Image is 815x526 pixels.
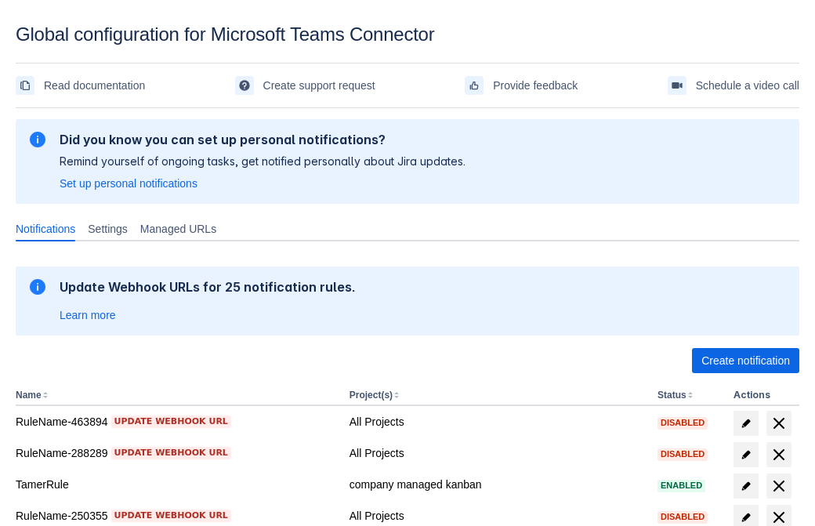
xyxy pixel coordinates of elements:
[16,24,799,45] div: Global configuration for Microsoft Teams Connector
[60,132,465,147] h2: Did you know you can set up personal notifications?
[671,79,683,92] span: videoCall
[350,477,645,492] div: company managed kanban
[238,79,251,92] span: support
[88,221,128,237] span: Settings
[44,73,145,98] span: Read documentation
[19,79,31,92] span: documentation
[740,511,752,524] span: edit
[657,450,708,459] span: Disabled
[692,348,799,373] button: Create notification
[16,414,337,430] div: RuleName-463894
[28,278,47,296] span: information
[140,221,216,237] span: Managed URLs
[657,390,686,401] button: Status
[16,445,337,461] div: RuleName-288289
[740,480,752,492] span: edit
[657,481,705,490] span: Enabled
[16,73,145,98] a: Read documentation
[465,73,578,98] a: Provide feedback
[493,73,578,98] span: Provide feedback
[16,390,42,401] button: Name
[657,513,708,521] span: Disabled
[740,417,752,430] span: edit
[60,176,197,191] a: Set up personal notifications
[696,73,799,98] span: Schedule a video call
[60,279,356,295] h2: Update Webhook URLs for 25 notification rules.
[114,510,228,522] span: Update webhook URL
[740,448,752,461] span: edit
[701,348,790,373] span: Create notification
[60,154,465,169] p: Remind yourself of ongoing tasks, get notified personally about Jira updates.
[657,419,708,427] span: Disabled
[770,477,788,495] span: delete
[114,415,228,428] span: Update webhook URL
[350,508,645,524] div: All Projects
[16,508,337,524] div: RuleName-250355
[350,390,393,401] button: Project(s)
[350,445,645,461] div: All Projects
[60,307,116,323] a: Learn more
[468,79,480,92] span: feedback
[235,73,375,98] a: Create support request
[770,445,788,464] span: delete
[668,73,799,98] a: Schedule a video call
[16,221,75,237] span: Notifications
[16,477,337,492] div: TamerRule
[770,414,788,433] span: delete
[114,447,228,459] span: Update webhook URL
[350,414,645,430] div: All Projects
[28,130,47,149] span: information
[727,386,799,406] th: Actions
[263,73,375,98] span: Create support request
